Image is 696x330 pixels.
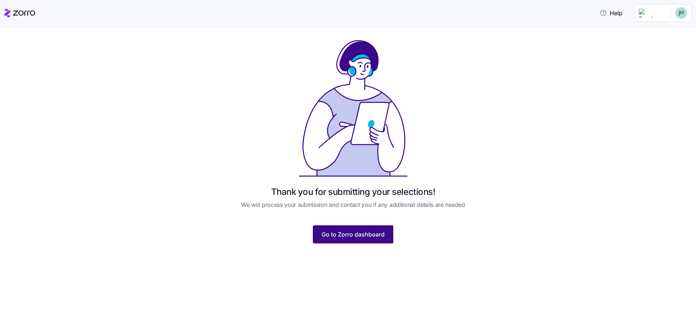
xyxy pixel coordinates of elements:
[600,9,622,17] span: Help
[322,230,385,239] span: Go to Zorro dashboard
[313,225,393,243] button: Go to Zorro dashboard
[639,9,665,17] img: Employer logo
[594,6,628,20] button: Help
[241,200,465,209] span: We will process your submission and contact you if any additional details are needed
[271,186,435,197] h1: Thank you for submitting your selections!
[675,7,687,19] img: d3a9dc4798da4ba1eddd6c36630a42e9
